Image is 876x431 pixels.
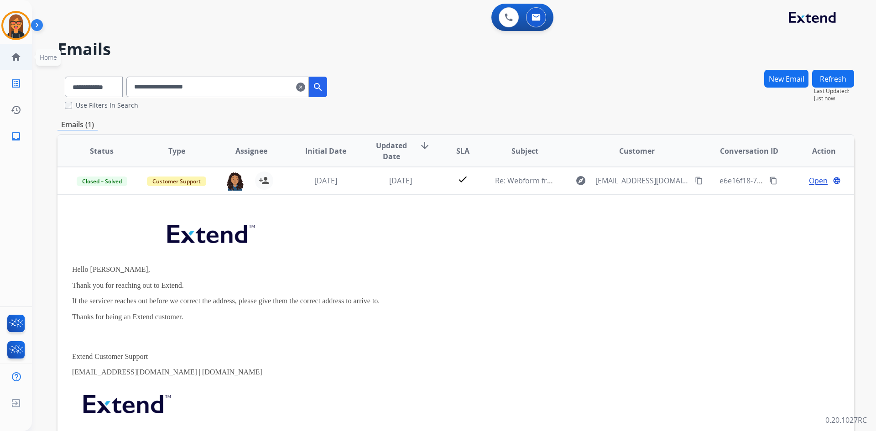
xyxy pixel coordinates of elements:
img: avatar [3,13,29,38]
span: SLA [456,145,469,156]
span: Customer [619,145,655,156]
mat-icon: search [313,82,323,93]
mat-icon: inbox [10,131,21,142]
label: Use Filters In Search [76,101,138,110]
button: Refresh [812,70,854,88]
span: Re: Webform from [EMAIL_ADDRESS][DOMAIN_NAME] on [DATE] [495,176,714,186]
mat-icon: person_add [259,175,270,186]
span: Updated Date [371,140,412,162]
span: e6e16f18-7eaf-4fa0-8899-2896f7bd6375 [720,176,854,186]
mat-icon: clear [296,82,305,93]
th: Action [779,135,854,167]
span: Type [168,145,185,156]
h2: Emails [57,40,854,58]
span: Home [40,53,57,62]
mat-icon: content_copy [695,177,703,185]
span: Open [809,175,828,186]
mat-icon: history [10,104,21,115]
img: extend.png [72,384,180,420]
mat-icon: content_copy [769,177,777,185]
mat-icon: language [833,177,841,185]
mat-icon: explore [575,175,586,186]
mat-icon: home [10,52,21,62]
img: extend.png [156,214,264,250]
p: Extend Customer Support [72,353,690,361]
span: Subject [511,145,538,156]
p: 0.20.1027RC [825,415,867,426]
span: [EMAIL_ADDRESS][DOMAIN_NAME] [595,175,689,186]
p: Emails (1) [57,119,98,130]
button: New Email [764,70,808,88]
mat-icon: arrow_downward [419,140,430,151]
span: Initial Date [305,145,346,156]
span: Just now [814,95,854,102]
mat-icon: check [457,174,468,185]
img: agent-avatar [226,171,244,191]
p: Thank you for reaching out to Extend. [72,281,690,290]
p: [EMAIL_ADDRESS][DOMAIN_NAME] | [DOMAIN_NAME] [72,368,690,376]
span: Closed – Solved [77,177,127,186]
p: If the servicer reaches out before we correct the address, please give them the correct address t... [72,297,690,305]
span: [DATE] [389,176,412,186]
mat-icon: list_alt [10,78,21,89]
span: Assignee [235,145,267,156]
span: Conversation ID [720,145,778,156]
span: Last Updated: [814,88,854,95]
span: [DATE] [314,176,337,186]
p: Thanks for being an Extend customer. [72,313,690,321]
span: Customer Support [147,177,206,186]
span: Status [90,145,114,156]
p: Hello [PERSON_NAME], [72,265,690,274]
